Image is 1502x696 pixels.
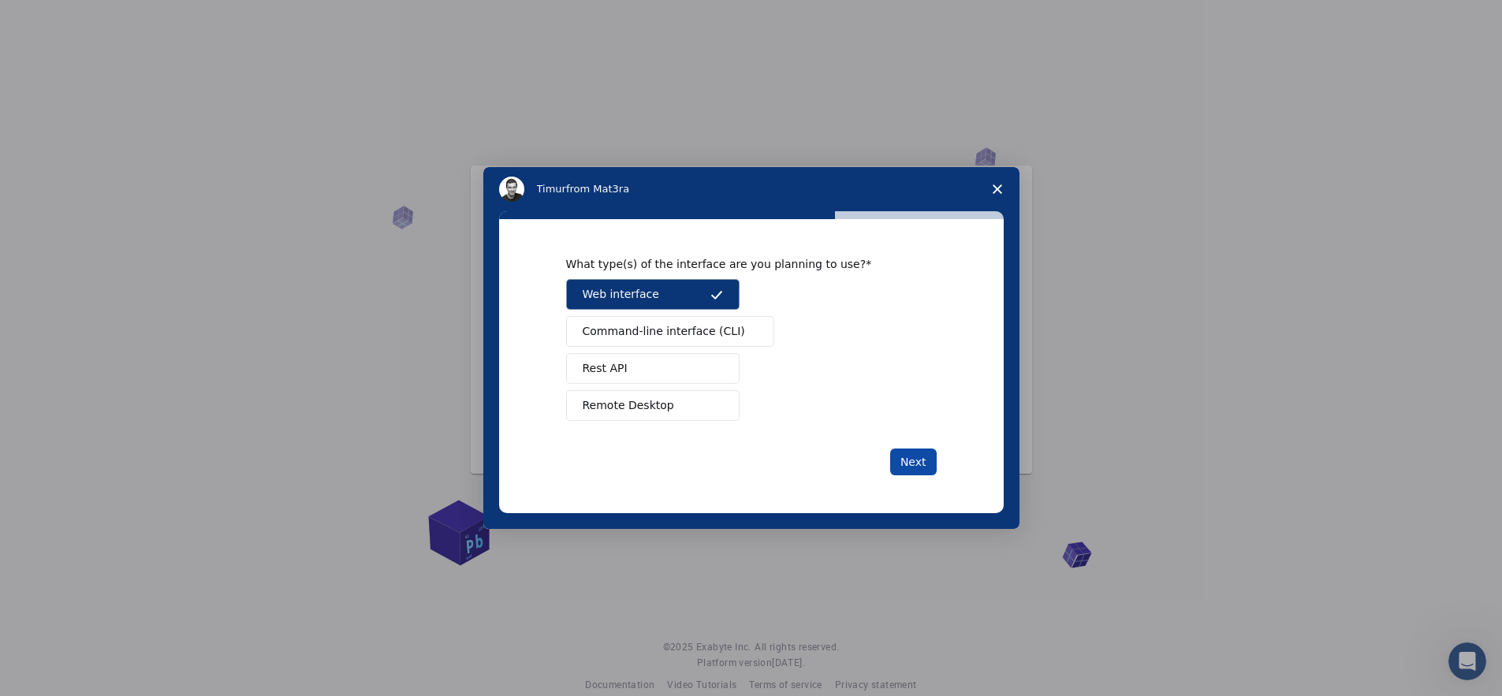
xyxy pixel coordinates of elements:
button: Next [890,448,937,475]
button: Web interface [566,279,740,310]
span: Rest API [583,360,628,377]
span: Assistance [27,11,103,25]
span: Timur [537,183,566,195]
div: What type(s) of the interface are you planning to use? [566,257,913,271]
button: Rest API [566,353,740,384]
span: Close survey [975,167,1019,211]
span: Command-line interface (CLI) [583,323,745,340]
span: Remote Desktop [583,397,674,414]
span: from Mat3ra [566,183,629,195]
img: Profile image for Timur [499,177,524,202]
span: Web interface [583,286,659,303]
button: Command-line interface (CLI) [566,316,774,347]
button: Remote Desktop [566,390,740,421]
